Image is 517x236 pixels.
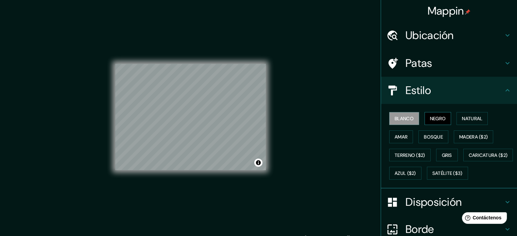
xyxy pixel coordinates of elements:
[430,115,446,122] font: Negro
[381,188,517,216] div: Disposición
[395,170,416,177] font: Azul ($2)
[406,28,454,42] font: Ubicación
[406,195,462,209] font: Disposición
[432,170,463,177] font: Satélite ($3)
[389,130,413,143] button: Amar
[115,64,266,170] canvas: Mapa
[462,115,482,122] font: Natural
[389,112,419,125] button: Blanco
[395,152,425,158] font: Terreno ($2)
[395,134,408,140] font: Amar
[469,152,508,158] font: Caricatura ($2)
[454,130,493,143] button: Madera ($2)
[381,77,517,104] div: Estilo
[442,152,452,158] font: Gris
[456,210,510,229] iframe: Lanzador de widgets de ayuda
[436,149,458,162] button: Gris
[424,134,443,140] font: Bosque
[389,167,421,180] button: Azul ($2)
[406,56,432,70] font: Patas
[389,149,431,162] button: Terreno ($2)
[463,149,513,162] button: Caricatura ($2)
[465,9,470,15] img: pin-icon.png
[427,167,468,180] button: Satélite ($3)
[381,50,517,77] div: Patas
[406,83,431,97] font: Estilo
[381,22,517,49] div: Ubicación
[425,112,451,125] button: Negro
[418,130,448,143] button: Bosque
[395,115,414,122] font: Blanco
[456,112,488,125] button: Natural
[428,4,464,18] font: Mappin
[254,159,262,167] button: Activar o desactivar atribución
[459,134,488,140] font: Madera ($2)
